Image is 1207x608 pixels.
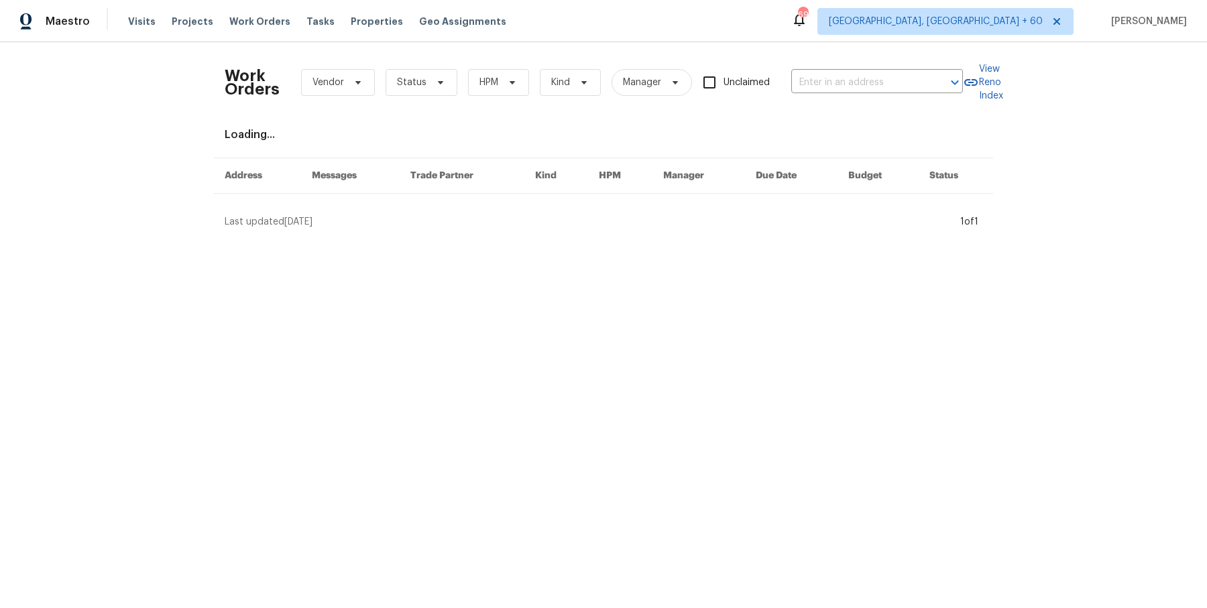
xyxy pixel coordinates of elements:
[351,15,403,28] span: Properties
[419,15,506,28] span: Geo Assignments
[301,158,400,194] th: Messages
[397,76,426,89] span: Status
[306,17,335,26] span: Tasks
[829,15,1043,28] span: [GEOGRAPHIC_DATA], [GEOGRAPHIC_DATA] + 60
[524,158,588,194] th: Kind
[225,69,280,96] h2: Work Orders
[798,8,807,21] div: 699
[400,158,525,194] th: Trade Partner
[284,217,312,227] span: [DATE]
[791,72,925,93] input: Enter in an address
[479,76,498,89] span: HPM
[652,158,745,194] th: Manager
[945,73,964,92] button: Open
[919,158,993,194] th: Status
[229,15,290,28] span: Work Orders
[128,15,156,28] span: Visits
[588,158,652,194] th: HPM
[225,128,982,141] div: Loading...
[623,76,661,89] span: Manager
[214,158,301,194] th: Address
[46,15,90,28] span: Maestro
[551,76,570,89] span: Kind
[724,76,770,90] span: Unclaimed
[963,62,1003,103] a: View Reno Index
[960,215,978,229] div: 1 of 1
[1106,15,1187,28] span: [PERSON_NAME]
[312,76,344,89] span: Vendor
[838,158,919,194] th: Budget
[745,158,838,194] th: Due Date
[225,215,956,229] div: Last updated
[172,15,213,28] span: Projects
